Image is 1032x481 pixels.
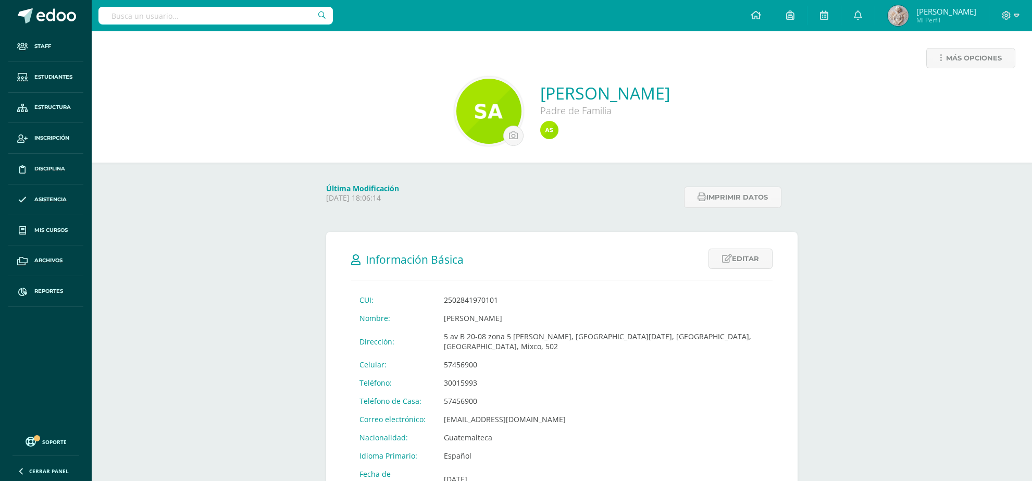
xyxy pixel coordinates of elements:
td: Nacionalidad: [351,428,436,447]
span: Estudiantes [34,73,72,81]
td: Correo electrónico: [351,410,436,428]
td: Idioma Primario: [351,447,436,465]
td: 5 av B 20-08 zona 5 [PERSON_NAME], [GEOGRAPHIC_DATA][DATE], [GEOGRAPHIC_DATA], [GEOGRAPHIC_DATA],... [436,327,773,355]
span: Cerrar panel [29,467,69,475]
td: 30015993 [436,374,773,392]
a: Más opciones [926,48,1015,68]
a: Archivos [8,245,83,276]
span: Staff [34,42,51,51]
span: Soporte [42,438,67,446]
span: Disciplina [34,165,65,173]
a: Asistencia [8,184,83,215]
td: Guatemalteca [436,428,773,447]
h4: Última Modificación [326,183,678,193]
span: Información Básica [366,252,464,267]
img: 0721312b14301b3cebe5de6252ad211a.png [888,5,909,26]
a: Inscripción [8,123,83,154]
a: Estudiantes [8,62,83,93]
td: 57456900 [436,355,773,374]
td: 57456900 [436,392,773,410]
span: Reportes [34,287,63,295]
td: Teléfono de Casa: [351,392,436,410]
td: Dirección: [351,327,436,355]
td: Teléfono: [351,374,436,392]
span: Asistencia [34,195,67,204]
td: CUI: [351,291,436,309]
a: Mis cursos [8,215,83,246]
div: Padre de Familia [540,104,670,117]
a: [PERSON_NAME] [540,82,670,104]
span: [PERSON_NAME] [916,6,976,17]
td: Celular: [351,355,436,374]
td: Español [436,447,773,465]
a: Staff [8,31,83,62]
img: 7ad1429e128c9e5214acbb51f578fefe.png [540,121,558,139]
a: Soporte [13,434,79,448]
img: 04a3f21866336643f83041c2b7c995ff.png [456,79,521,144]
a: Reportes [8,276,83,307]
a: Disciplina [8,154,83,184]
a: Estructura [8,93,83,124]
span: Inscripción [34,134,69,142]
td: [PERSON_NAME] [436,309,773,327]
span: Más opciones [946,48,1002,68]
td: [EMAIL_ADDRESS][DOMAIN_NAME] [436,410,773,428]
p: [DATE] 18:06:14 [326,193,678,203]
span: Estructura [34,103,71,112]
input: Busca un usuario... [98,7,333,24]
a: Editar [708,249,773,269]
button: Imprimir datos [684,187,781,208]
td: 2502841970101 [436,291,773,309]
td: Nombre: [351,309,436,327]
span: Mis cursos [34,226,68,235]
span: Archivos [34,256,63,265]
span: Mi Perfil [916,16,976,24]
